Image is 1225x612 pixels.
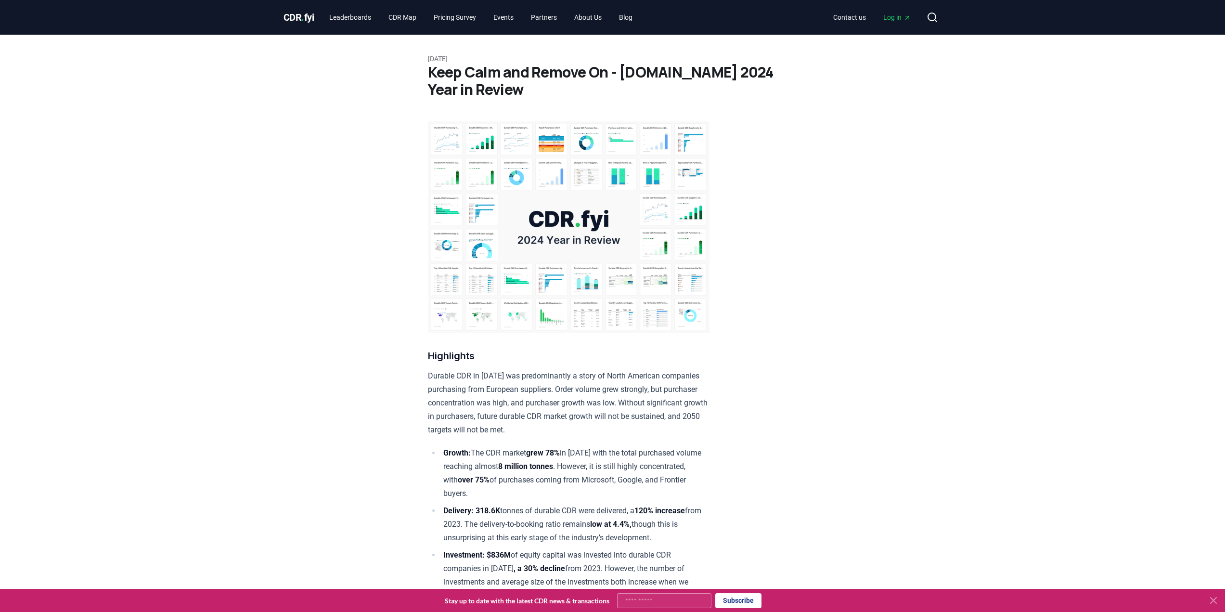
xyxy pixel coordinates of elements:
[443,550,511,560] strong: Investment: $836M
[428,369,709,437] p: Durable CDR in [DATE] was predominantly a story of North American companies purchasing from Europ...
[567,9,609,26] a: About Us
[322,9,640,26] nav: Main
[523,9,565,26] a: Partners
[825,9,919,26] nav: Main
[426,9,484,26] a: Pricing Survey
[322,9,379,26] a: Leaderboards
[440,504,709,545] li: tonnes of durable CDR were delivered, a from 2023​. The delivery-to-booking ratio remains though ...
[458,475,490,484] strong: over 75%
[634,506,685,515] strong: 120% increase
[284,12,314,23] span: CDR fyi
[883,13,911,22] span: Log in
[443,448,471,457] strong: Growth:
[443,506,500,515] strong: Delivery: 318.6K
[514,564,565,573] strong: , a 30% decline
[611,9,640,26] a: Blog
[440,446,709,500] li: The CDR market in [DATE] with the total purchased volume reaching almost . However, it is still h...
[590,520,632,529] strong: low at 4.4%,
[428,348,709,364] h3: Highlights
[526,448,560,457] strong: grew 78%
[440,548,709,602] li: of equity capital was invested into durable CDR companies in [DATE] from 2023​. However, the numb...
[486,9,521,26] a: Events
[825,9,874,26] a: Contact us
[284,11,314,24] a: CDR.fyi
[381,9,424,26] a: CDR Map
[301,12,304,23] span: .
[876,9,919,26] a: Log in
[498,462,553,471] strong: 8 million tonnes
[428,121,709,333] img: blog post image
[428,64,798,98] h1: Keep Calm and Remove On - [DOMAIN_NAME] 2024 Year in Review
[428,54,798,64] p: [DATE]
